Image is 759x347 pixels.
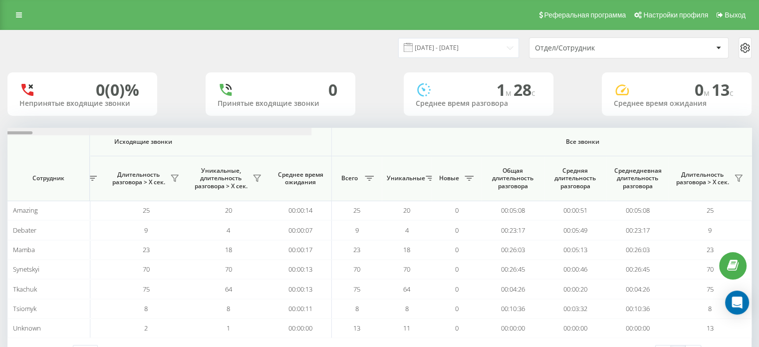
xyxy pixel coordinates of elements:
span: 20 [225,206,232,215]
span: Всего [337,174,362,182]
td: 00:00:14 [269,201,332,220]
td: 00:26:45 [482,260,544,279]
span: 25 [143,206,150,215]
span: 25 [353,206,360,215]
td: 00:10:36 [482,299,544,319]
span: 11 [403,324,410,333]
div: 0 (0)% [96,80,139,99]
td: 00:00:00 [269,319,332,338]
span: 0 [455,245,459,254]
td: 00:00:13 [269,279,332,299]
span: 0 [695,79,712,100]
span: 70 [353,265,360,274]
span: Debater [13,226,36,235]
span: 70 [707,265,714,274]
div: Среднее время ожидания [614,99,740,108]
td: 00:05:08 [482,201,544,220]
span: 64 [403,285,410,294]
span: Настройки профиля [643,11,708,19]
span: 0 [455,285,459,294]
span: 8 [355,304,359,313]
span: 75 [143,285,150,294]
span: Выход [725,11,746,19]
span: 0 [455,265,459,274]
td: 00:04:26 [606,279,669,299]
div: 0 [328,80,337,99]
td: 00:00:00 [606,319,669,338]
td: 00:00:46 [544,260,606,279]
span: 70 [143,265,150,274]
span: Средняя длительность разговора [551,167,599,190]
td: 00:00:13 [269,260,332,279]
span: Unknown [13,324,41,333]
td: 00:00:00 [482,319,544,338]
span: 70 [225,265,232,274]
td: 00:00:00 [544,319,606,338]
span: 0 [455,324,459,333]
td: 00:05:49 [544,220,606,240]
span: Среднее время ожидания [277,171,324,186]
span: 0 [455,226,459,235]
td: 00:04:26 [482,279,544,299]
div: Непринятые входящие звонки [19,99,145,108]
span: 13 [712,79,734,100]
span: 75 [353,285,360,294]
span: 9 [355,226,359,235]
td: 00:10:36 [606,299,669,319]
div: Отдел/Сотрудник [535,44,654,52]
span: Mamba [13,245,35,254]
span: 8 [405,304,409,313]
td: 00:00:51 [544,201,606,220]
span: 23 [143,245,150,254]
td: 00:03:32 [544,299,606,319]
span: 4 [405,226,409,235]
span: Общая длительность разговора [489,167,536,190]
span: Amazing [13,206,38,215]
span: 75 [707,285,714,294]
div: Среднее время разговора [416,99,541,108]
td: 00:00:11 [269,299,332,319]
span: Длительность разговора > Х сек. [674,171,731,186]
span: 1 [497,79,513,100]
span: 9 [144,226,148,235]
td: 00:00:07 [269,220,332,240]
span: c [531,87,535,98]
span: 13 [707,324,714,333]
td: 00:26:03 [606,240,669,260]
span: 28 [513,79,535,100]
span: 64 [225,285,232,294]
span: 20 [403,206,410,215]
span: 23 [707,245,714,254]
span: Tsiomyk [13,304,36,313]
span: 9 [708,226,712,235]
div: Принятые входящие звонки [218,99,343,108]
td: 00:23:17 [482,220,544,240]
td: 00:05:13 [544,240,606,260]
span: c [730,87,734,98]
span: м [704,87,712,98]
span: 0 [455,304,459,313]
span: 8 [227,304,230,313]
span: 8 [708,304,712,313]
span: 23 [353,245,360,254]
span: 18 [225,245,232,254]
span: 2 [144,324,148,333]
span: Новые [437,174,462,182]
span: Synetskyi [13,265,39,274]
span: Реферальная программа [544,11,626,19]
td: 00:00:20 [544,279,606,299]
span: м [506,87,513,98]
span: 13 [353,324,360,333]
td: 00:00:17 [269,240,332,260]
span: Среднедневная длительность разговора [614,167,661,190]
span: 8 [144,304,148,313]
span: 4 [227,226,230,235]
td: 00:23:17 [606,220,669,240]
span: Уникальные [387,174,423,182]
td: 00:05:08 [606,201,669,220]
span: Длительность разговора > Х сек. [110,171,167,186]
span: Уникальные, длительность разговора > Х сек. [192,167,250,190]
td: 00:26:45 [606,260,669,279]
span: Сотрудник [16,174,81,182]
span: Tkachuk [13,285,37,294]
